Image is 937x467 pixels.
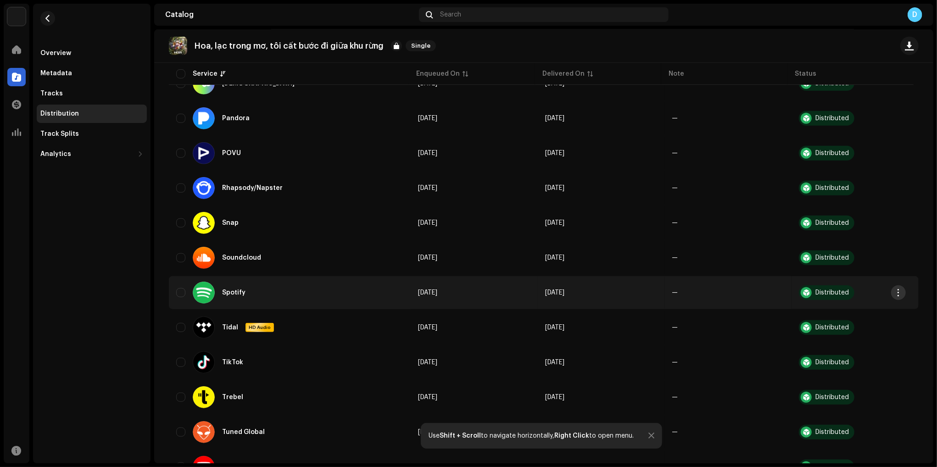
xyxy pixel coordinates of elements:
[815,324,849,331] div: Distributed
[672,185,678,191] re-a-table-badge: —
[908,7,922,22] div: D
[545,220,564,226] span: Oct 8, 2025
[815,220,849,226] div: Distributed
[672,289,678,296] re-a-table-badge: —
[441,11,462,18] span: Search
[418,394,437,400] span: Oct 8, 2025
[545,394,564,400] span: Oct 8, 2025
[37,105,147,123] re-m-nav-item: Distribution
[545,324,564,331] span: Oct 8, 2025
[37,64,147,83] re-m-nav-item: Metadata
[672,115,678,122] re-a-table-badge: —
[222,255,261,261] div: Soundcloud
[222,289,245,296] div: Spotify
[545,115,564,122] span: Oct 8, 2025
[815,429,849,435] div: Distributed
[418,115,437,122] span: Oct 8, 2025
[222,150,241,156] div: POVU
[554,433,589,439] strong: Right Click
[815,394,849,400] div: Distributed
[40,130,79,138] div: Track Splits
[542,69,585,78] div: Delivered On
[193,69,218,78] div: Service
[815,289,849,296] div: Distributed
[222,220,239,226] div: Snap
[418,289,437,296] span: Oct 8, 2025
[40,90,63,97] div: Tracks
[222,429,265,435] div: Tuned Global
[672,394,678,400] re-a-table-badge: —
[169,37,187,55] img: a2782a26-fbeb-421a-bcdb-6f10170290b9
[37,84,147,103] re-m-nav-item: Tracks
[418,150,437,156] span: Oct 8, 2025
[165,11,415,18] div: Catalog
[672,255,678,261] re-a-table-badge: —
[40,110,79,117] div: Distribution
[416,69,460,78] div: Enqueued On
[429,432,634,439] div: Use to navigate horizontally, to open menu.
[545,185,564,191] span: Oct 8, 2025
[222,185,283,191] div: Rhapsody/Napster
[37,145,147,163] re-m-nav-dropdown: Analytics
[545,289,564,296] span: Oct 8, 2025
[815,255,849,261] div: Distributed
[815,359,849,366] div: Distributed
[406,40,436,51] span: Single
[545,255,564,261] span: Oct 8, 2025
[672,324,678,331] re-a-table-badge: —
[418,255,437,261] span: Oct 8, 2025
[815,115,849,122] div: Distributed
[222,324,238,331] div: Tidal
[222,394,243,400] div: Trebel
[7,7,26,26] img: de0d2825-999c-4937-b35a-9adca56ee094
[37,44,147,62] re-m-nav-item: Overview
[40,50,71,57] div: Overview
[418,324,437,331] span: Oct 8, 2025
[222,115,250,122] div: Pandora
[815,185,849,191] div: Distributed
[545,150,564,156] span: Oct 8, 2025
[40,70,72,77] div: Metadata
[418,359,437,366] span: Oct 8, 2025
[418,429,437,435] span: Oct 8, 2025
[672,220,678,226] re-a-table-badge: —
[815,150,849,156] div: Distributed
[246,324,273,331] span: HD Audio
[545,359,564,366] span: Oct 8, 2025
[672,359,678,366] re-a-table-badge: —
[440,433,481,439] strong: Shift + Scroll
[418,220,437,226] span: Oct 8, 2025
[195,41,384,51] p: Hoa, lạc trong mơ, tôi cất bước đi giữa khu rừng
[672,429,678,435] re-a-table-badge: —
[418,185,437,191] span: Oct 8, 2025
[672,150,678,156] re-a-table-badge: —
[222,359,243,366] div: TikTok
[40,150,71,158] div: Analytics
[37,125,147,143] re-m-nav-item: Track Splits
